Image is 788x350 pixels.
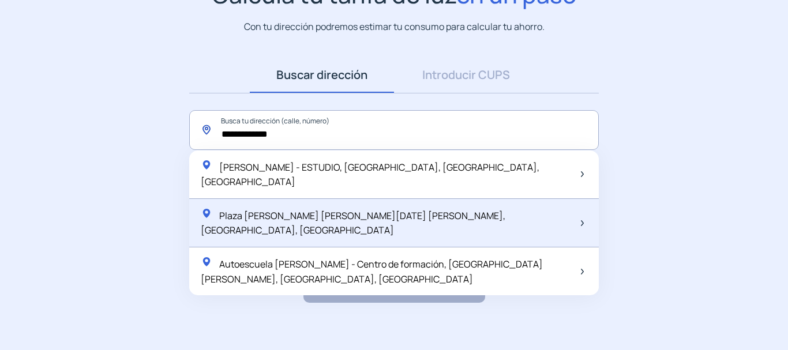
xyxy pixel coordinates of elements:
img: arrow-next-item.svg [581,220,584,226]
span: Plaza [PERSON_NAME] [PERSON_NAME][DATE] [PERSON_NAME], [GEOGRAPHIC_DATA], [GEOGRAPHIC_DATA] [201,209,505,237]
img: location-pin-green.svg [201,159,212,171]
img: location-pin-green.svg [201,256,212,268]
a: Buscar dirección [250,57,394,93]
p: Con tu dirección podremos estimar tu consumo para calcular tu ahorro. [244,20,545,34]
img: arrow-next-item.svg [581,171,584,177]
img: location-pin-green.svg [201,208,212,219]
a: Introducir CUPS [394,57,538,93]
img: arrow-next-item.svg [581,269,584,274]
span: Autoescuela [PERSON_NAME] - Centro de formación, [GEOGRAPHIC_DATA][PERSON_NAME], [GEOGRAPHIC_DATA... [201,258,543,285]
span: [PERSON_NAME] - ESTUDIO, [GEOGRAPHIC_DATA], [GEOGRAPHIC_DATA], [GEOGRAPHIC_DATA] [201,161,539,189]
